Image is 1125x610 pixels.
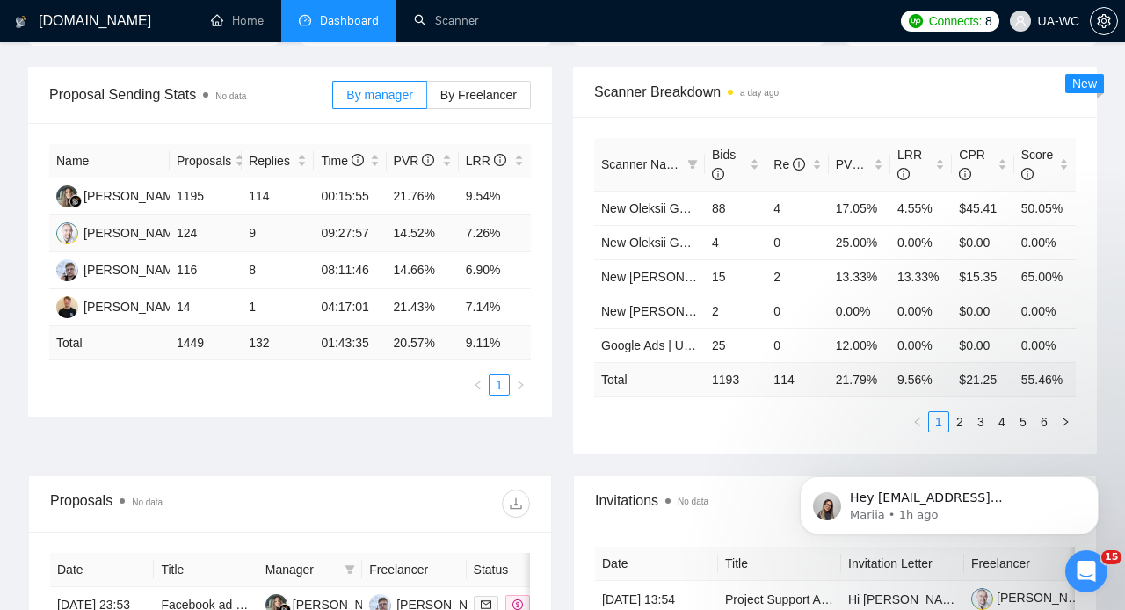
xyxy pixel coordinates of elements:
[841,547,964,581] th: Invitation Letter
[50,10,78,38] img: Profile image for Dima
[712,148,736,181] span: Bids
[502,490,530,518] button: download
[69,195,82,207] img: gigradar-bm.png
[468,374,489,396] li: Previous Page
[766,294,828,328] td: 0
[28,285,274,423] div: Thank you for letting us know about that 🙏 ​ In general, it should work under 1000 proposals, but...
[725,592,862,606] a: Project Support Assistant
[949,411,970,432] li: 2
[459,178,531,215] td: 9.54%
[275,7,308,40] button: Home
[907,411,928,432] li: Previous Page
[718,547,841,581] th: Title
[1014,328,1076,362] td: 0.00%
[890,225,952,259] td: 0.00%
[459,215,531,252] td: 7.26%
[85,22,163,40] p: Active 1h ago
[299,14,311,26] span: dashboard
[170,289,242,326] td: 14
[1072,76,1097,91] span: New
[170,178,242,215] td: 1195
[678,497,708,506] span: No data
[473,380,483,390] span: left
[687,159,698,170] span: filter
[705,259,766,294] td: 15
[63,205,337,260] div: so it's actually limited by 500-600 per report i guess
[177,151,231,171] span: Proposals
[468,374,489,396] button: left
[1055,411,1076,432] button: right
[55,476,69,490] button: Gif picker
[971,591,1098,605] a: [PERSON_NAME]
[83,223,185,243] div: [PERSON_NAME]
[890,362,952,396] td: 9.56 %
[170,326,242,360] td: 1449
[1021,168,1034,180] span: info-circle
[387,252,459,289] td: 14.66%
[829,259,890,294] td: 13.33%
[49,84,332,105] span: Proposal Sending Stats
[394,154,435,168] span: PVR
[1101,550,1121,564] span: 15
[929,412,948,432] a: 1
[601,236,842,250] a: New Oleksii Google Ads - EU+CH ex Nordic
[890,294,952,328] td: 0.00%
[992,412,1012,432] a: 4
[1060,417,1071,427] span: right
[459,326,531,360] td: 9.11 %
[601,201,798,215] a: New Oleksii Google Ads Leads - EU
[56,225,185,239] a: OC[PERSON_NAME]
[170,252,242,289] td: 116
[890,191,952,225] td: 4.55%
[601,304,859,318] a: New [PERSON_NAME] Facebook Ads - Nordic
[912,417,923,427] span: left
[387,326,459,360] td: 20.57 %
[56,222,78,244] img: OC
[362,553,466,587] th: Freelancer
[971,412,991,432] a: 3
[481,599,491,610] span: mail
[14,274,288,433] div: Thank you for letting us know about that 🙏​In general, it should work under 1000 proposals, but I...
[766,362,828,396] td: 114
[601,338,721,352] a: Google Ads | US Only
[314,289,386,326] td: 04:17:01
[474,560,546,579] span: Status
[971,588,993,610] img: c1-Ow9aLcblqxt-YoFKzxHgGnqRasFAsWW5KzfFKq3aDEBdJ9EVDXstja2V5Hd90t7
[1065,550,1107,592] iframe: To enrich screen reader interactions, please activate Accessibility in Grammarly extension settings
[83,476,98,490] button: Upload attachment
[829,362,890,396] td: 21.79 %
[50,490,290,518] div: Proposals
[56,188,185,202] a: LK[PERSON_NAME]
[766,191,828,225] td: 4
[170,144,242,178] th: Proposals
[594,362,705,396] td: Total
[242,252,314,289] td: 8
[314,178,386,215] td: 00:15:55
[321,154,363,168] span: Time
[242,326,314,360] td: 132
[352,154,364,166] span: info-circle
[907,411,928,432] button: left
[890,259,952,294] td: 13.33%
[314,326,386,360] td: 01:43:35
[684,151,701,178] span: filter
[414,13,479,28] a: searchScanner
[301,468,330,497] button: Send a message…
[320,13,379,28] span: Dashboard
[964,547,1087,581] th: Freelancer
[1021,148,1054,181] span: Score
[929,11,982,31] span: Connects:
[56,259,78,281] img: IG
[494,154,506,166] span: info-circle
[952,191,1013,225] td: $45.41
[85,9,120,22] h1: Dima
[314,215,386,252] td: 09:27:57
[14,435,337,547] div: Dima says…
[71,165,337,204] div: was able to upload week by week only
[387,289,459,326] td: 21.43%
[909,14,923,28] img: upwork-logo.png
[705,225,766,259] td: 4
